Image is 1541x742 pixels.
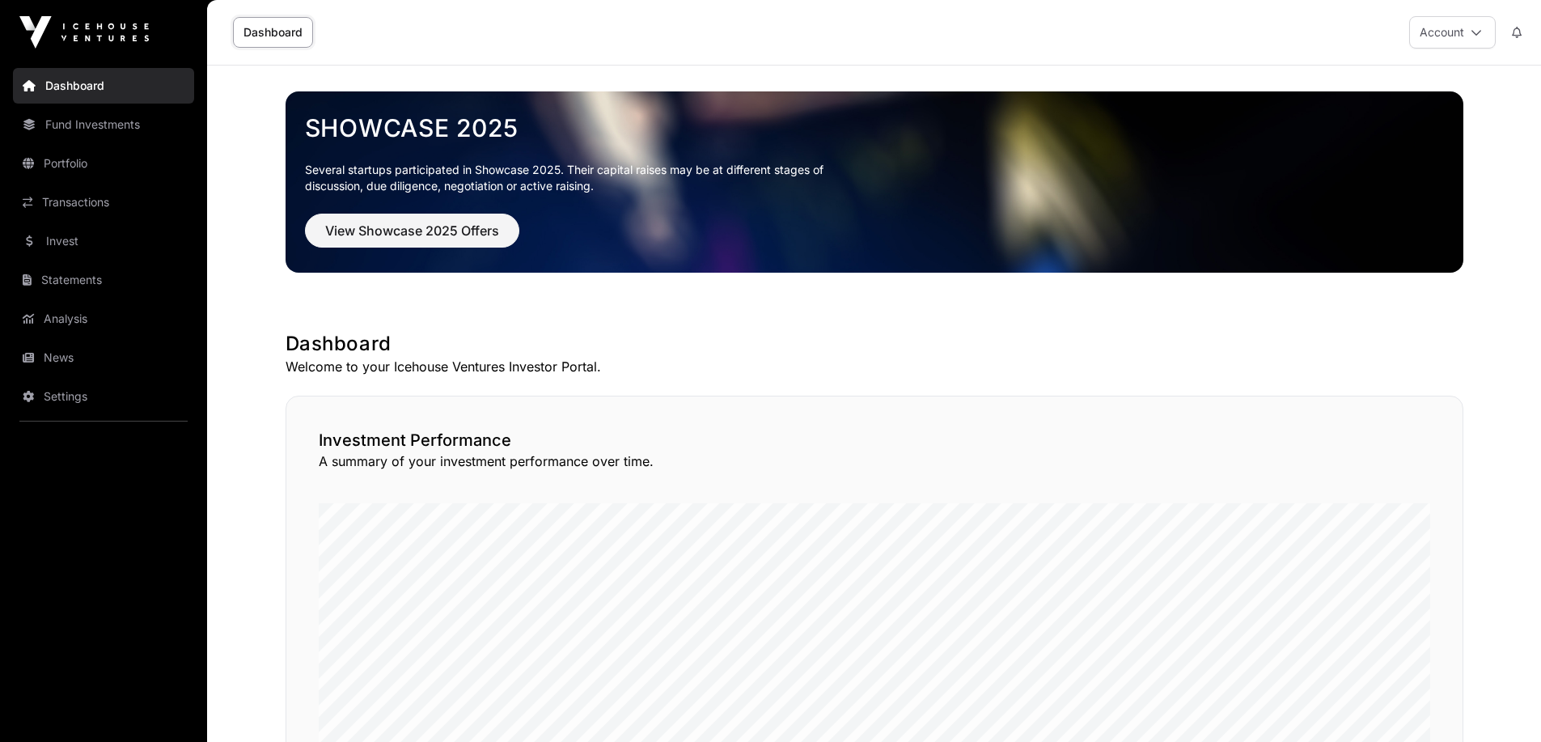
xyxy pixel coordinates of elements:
a: Analysis [13,301,194,337]
a: Invest [13,223,194,259]
h1: Dashboard [286,331,1463,357]
a: Showcase 2025 [305,113,1444,142]
a: Statements [13,262,194,298]
a: Transactions [13,184,194,220]
p: A summary of your investment performance over time. [319,452,1430,471]
a: Dashboard [13,68,194,104]
img: Showcase 2025 [286,91,1463,273]
button: View Showcase 2025 Offers [305,214,519,248]
p: Several startups participated in Showcase 2025. Their capital raises may be at different stages o... [305,162,849,194]
a: Dashboard [233,17,313,48]
button: Account [1409,16,1496,49]
a: News [13,340,194,375]
h2: Investment Performance [319,429,1430,452]
p: Welcome to your Icehouse Ventures Investor Portal. [286,357,1463,376]
a: Settings [13,379,194,414]
iframe: Chat Widget [1460,664,1541,742]
img: Icehouse Ventures Logo [19,16,149,49]
span: View Showcase 2025 Offers [325,221,499,240]
a: Portfolio [13,146,194,181]
a: View Showcase 2025 Offers [305,230,519,246]
a: Fund Investments [13,107,194,142]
